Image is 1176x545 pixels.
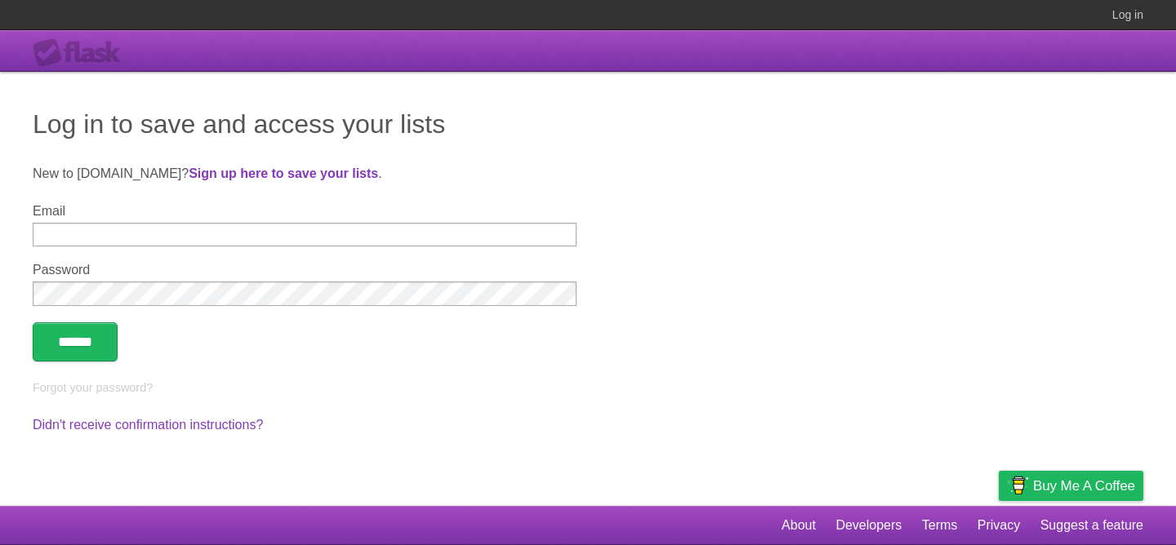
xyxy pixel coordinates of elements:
a: Privacy [978,510,1020,541]
div: Flask [33,38,131,68]
a: Suggest a feature [1040,510,1143,541]
label: Password [33,263,577,277]
p: New to [DOMAIN_NAME]? . [33,164,1143,184]
span: Buy me a coffee [1033,472,1135,500]
img: Buy me a coffee [1007,472,1029,499]
a: Didn't receive confirmation instructions? [33,418,263,432]
a: About [782,510,816,541]
a: Forgot your password? [33,381,153,394]
label: Email [33,204,577,219]
h1: Log in to save and access your lists [33,104,1143,144]
a: Buy me a coffee [999,471,1143,501]
a: Terms [922,510,958,541]
a: Developers [835,510,902,541]
a: Sign up here to save your lists [189,166,378,180]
